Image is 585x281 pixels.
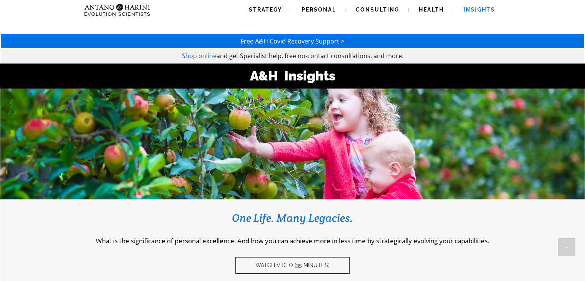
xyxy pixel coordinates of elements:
p: What is the significance of personal excellence. And how you can achieve more in less time by str... [12,236,573,245]
span: Strategy [249,7,282,13]
strong: A&H Insights [250,68,335,84]
h3: One Life. Many Legacies. [12,211,573,225]
span: Consulting [356,7,399,13]
span: and get Specialist help, free no-contact consultations, and more. [217,52,403,60]
a: Shop online [182,52,217,60]
a: Watch video (35 Minutes) [235,257,350,274]
span: Health [419,7,444,13]
span: Watch video (35 Minutes) [255,262,330,269]
a: Free A&H Covid Recovery Support > [241,37,344,45]
span: Insights [463,7,495,13]
span: Personal [302,7,336,13]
